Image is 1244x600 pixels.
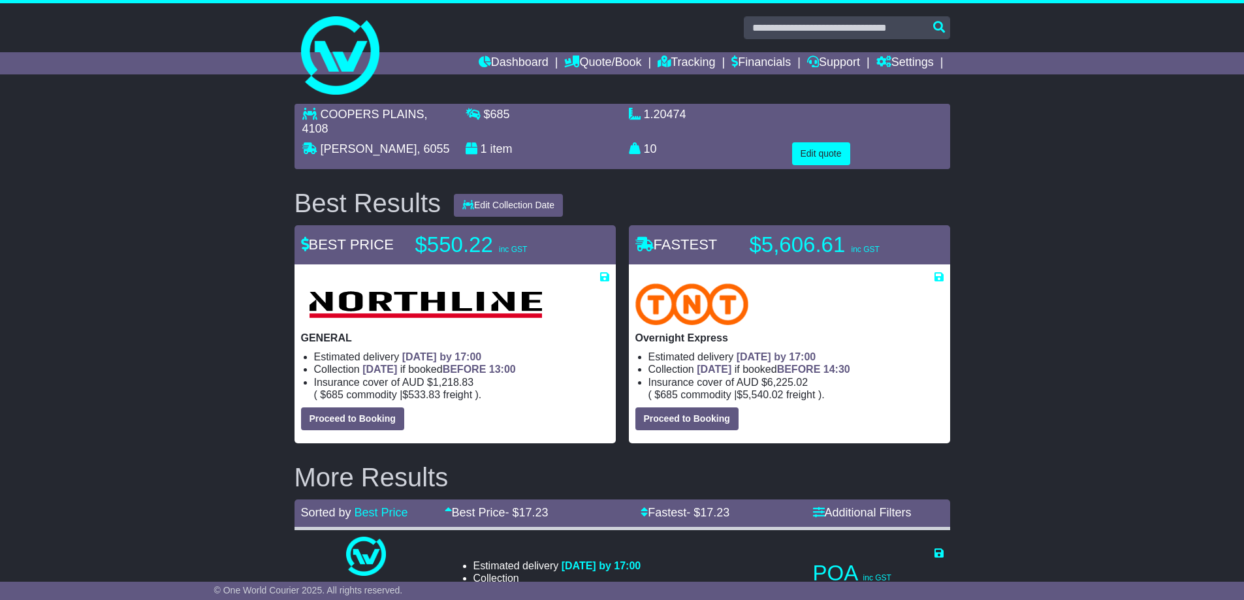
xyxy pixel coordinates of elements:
[314,363,609,375] li: Collection
[484,108,510,121] span: $
[777,364,821,375] span: BEFORE
[301,236,394,253] span: BEST PRICE
[362,364,515,375] span: if booked
[481,142,487,155] span: 1
[301,506,351,519] span: Sorted by
[454,194,563,217] button: Edit Collection Date
[362,364,397,375] span: [DATE]
[490,142,513,155] span: item
[314,388,482,401] span: ( ).
[786,389,815,400] span: Freight
[635,407,739,430] button: Proceed to Booking
[792,142,850,165] button: Edit quote
[876,52,934,74] a: Settings
[564,52,641,74] a: Quote/Book
[355,506,408,519] a: Best Price
[402,351,482,362] span: [DATE] by 17:00
[321,142,417,155] span: [PERSON_NAME]
[326,389,343,400] span: 685
[648,376,808,388] span: Insurance cover of AUD $
[346,389,396,400] span: Commodity
[731,52,791,74] a: Financials
[686,506,729,519] span: - $
[697,364,850,375] span: if booked
[648,363,944,375] li: Collection
[807,52,860,74] a: Support
[562,560,641,571] span: [DATE] by 17:00
[301,407,404,430] button: Proceed to Booking
[417,142,450,155] span: , 6055
[519,506,549,519] span: 17.23
[641,506,729,519] a: Fastest- $17.23
[644,142,657,155] span: 10
[489,364,516,375] span: 13:00
[346,537,385,576] img: One World Courier: Same Day Nationwide(quotes take 0.5-1 hour)
[314,376,474,388] span: Insurance cover of AUD $
[433,377,473,388] span: 1,218.83
[635,236,718,253] span: FASTEST
[490,108,510,121] span: 685
[660,389,678,400] span: 685
[851,245,879,254] span: inc GST
[813,506,912,519] a: Additional Filters
[648,388,825,401] span: ( ).
[408,389,440,400] span: 533.83
[658,52,715,74] a: Tracking
[302,108,428,135] span: , 4108
[700,506,729,519] span: 17.23
[314,351,609,363] li: Estimated delivery
[415,232,579,258] p: $550.22
[301,283,550,325] img: Northline Distribution: GENERAL
[863,573,891,582] span: inc GST
[635,283,749,325] img: TNT Domestic: Overnight Express
[301,332,609,344] p: GENERAL
[635,332,944,344] p: Overnight Express
[813,560,944,586] p: POA
[737,351,816,362] span: [DATE] by 17:00
[321,108,424,121] span: COOPERS PLAINS
[644,108,686,121] span: 1.20474
[823,364,850,375] span: 14:30
[214,585,403,595] span: © One World Courier 2025. All rights reserved.
[697,364,731,375] span: [DATE]
[288,189,448,217] div: Best Results
[445,506,549,519] a: Best Price- $17.23
[443,389,472,400] span: Freight
[295,463,950,492] h2: More Results
[499,245,527,254] span: inc GST
[750,232,913,258] p: $5,606.61
[400,389,402,400] span: |
[317,389,475,400] span: $ $
[473,572,772,584] li: Collection
[652,389,818,400] span: $ $
[680,389,731,400] span: Commodity
[648,351,944,363] li: Estimated delivery
[479,52,549,74] a: Dashboard
[505,506,549,519] span: - $
[443,364,486,375] span: BEFORE
[734,389,737,400] span: |
[473,560,772,572] li: Estimated delivery
[767,377,808,388] span: 6,225.02
[742,389,783,400] span: 5,540.02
